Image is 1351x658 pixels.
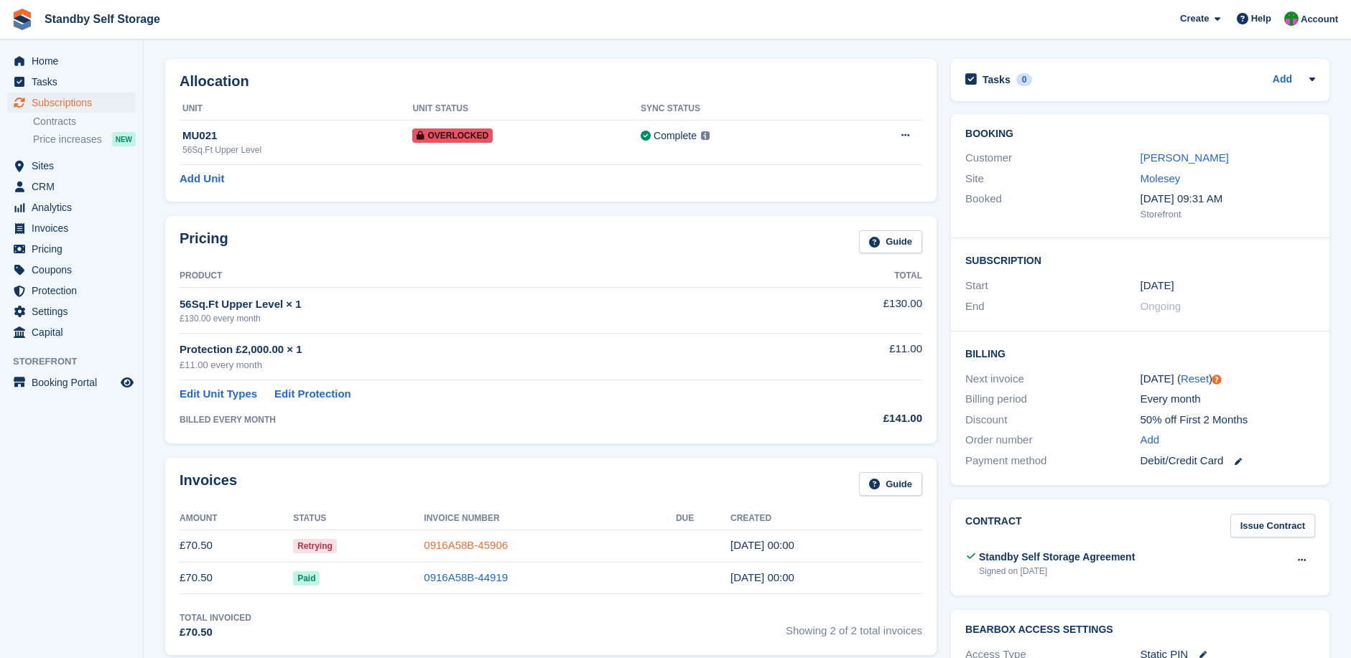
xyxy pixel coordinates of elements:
div: £70.50 [180,624,251,641]
div: Booked [965,191,1140,221]
a: menu [7,93,136,113]
span: Sites [32,156,118,176]
th: Product [180,265,785,288]
div: BILLED EVERY MONTH [180,413,785,426]
a: Edit Protection [274,386,351,403]
span: Booking Portal [32,372,118,393]
span: Create [1180,11,1209,26]
a: Guide [859,472,922,496]
span: Capital [32,322,118,342]
a: menu [7,239,136,259]
div: Customer [965,150,1140,166]
div: Order number [965,432,1140,448]
div: Start [965,278,1140,294]
th: Created [730,507,922,530]
h2: Billing [965,346,1315,360]
a: menu [7,218,136,238]
img: Michelle Mustoe [1284,11,1299,26]
h2: BearBox Access Settings [965,624,1315,636]
h2: Contract [965,514,1022,537]
div: Billing period [965,391,1140,408]
div: 50% off First 2 Months [1141,412,1315,428]
div: £11.00 every month [180,358,785,372]
span: Paid [293,571,320,586]
a: 0916A58B-44919 [424,571,508,583]
div: MU021 [182,128,412,144]
a: menu [7,372,136,393]
div: £141.00 [785,410,922,427]
span: Tasks [32,72,118,92]
span: Price increases [33,133,102,146]
span: Home [32,51,118,71]
a: Add [1141,432,1160,448]
a: Add [1273,72,1292,88]
th: Status [293,507,424,530]
span: Subscriptions [32,93,118,113]
div: 56Sq.Ft Upper Level [182,144,412,156]
span: Coupons [32,260,118,280]
span: Storefront [13,354,143,369]
div: Discount [965,412,1140,428]
a: Guide [859,230,922,254]
a: menu [7,72,136,92]
span: CRM [32,177,118,197]
h2: Booking [965,128,1315,140]
span: Overlocked [412,128,493,143]
th: Due [676,507,730,530]
a: Reset [1181,372,1209,385]
span: Invoices [32,218,118,238]
th: Amount [180,507,293,530]
div: End [965,299,1140,315]
a: Edit Unit Types [180,386,257,403]
th: Invoice Number [424,507,676,530]
a: Issue Contract [1230,514,1315,537]
div: Storefront [1141,207,1315,222]
div: Site [965,171,1140,187]
time: 2025-07-25 23:00:00 UTC [1141,278,1174,294]
div: Complete [654,128,697,144]
td: £70.50 [180,562,293,594]
a: Preview store [119,374,136,391]
time: 2025-08-25 23:00:37 UTC [730,539,794,551]
div: Debit/Credit Card [1141,453,1315,469]
div: Total Invoiced [180,611,251,624]
time: 2025-07-25 23:00:44 UTC [730,571,794,583]
div: 56Sq.Ft Upper Level × 1 [180,296,785,313]
h2: Invoices [180,472,237,496]
h2: Pricing [180,230,228,254]
a: Standby Self Storage [39,7,166,31]
div: [DATE] ( ) [1141,371,1315,387]
td: £70.50 [180,530,293,562]
div: £130.00 every month [180,312,785,325]
a: [PERSON_NAME] [1141,151,1229,164]
h2: Allocation [180,73,922,90]
a: Molesey [1141,172,1181,184]
img: stora-icon-8386f47178a22dfd0bd8f6a31ec36ba5ce8667c1dd55bd0f319d3a0aa187defe.svg [11,9,33,30]
div: Every month [1141,391,1315,408]
a: Contracts [33,115,136,128]
div: NEW [112,132,136,146]
a: Add Unit [180,171,224,187]
a: menu [7,177,136,197]
a: menu [7,301,136,321]
div: Signed on [DATE] [979,565,1135,578]
th: Total [785,265,922,288]
a: menu [7,197,136,217]
span: Ongoing [1141,300,1181,312]
a: menu [7,260,136,280]
div: Tooltip anchor [1210,373,1223,386]
a: 0916A58B-45906 [424,539,508,551]
a: menu [7,281,136,301]
div: [DATE] 09:31 AM [1141,191,1315,207]
th: Sync Status [641,98,837,121]
h2: Subscription [965,253,1315,267]
td: £11.00 [785,333,922,380]
div: Standby Self Storage Agreement [979,550,1135,565]
a: Price increases NEW [33,131,136,147]
div: Payment method [965,453,1140,469]
span: Analytics [32,197,118,217]
td: £130.00 [785,288,922,333]
img: icon-info-grey-7440780725fd019a000dd9b08b2336e03edf1995a4989e88bcd33f0948082b44.svg [701,131,710,140]
a: menu [7,322,136,342]
span: Settings [32,301,118,321]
